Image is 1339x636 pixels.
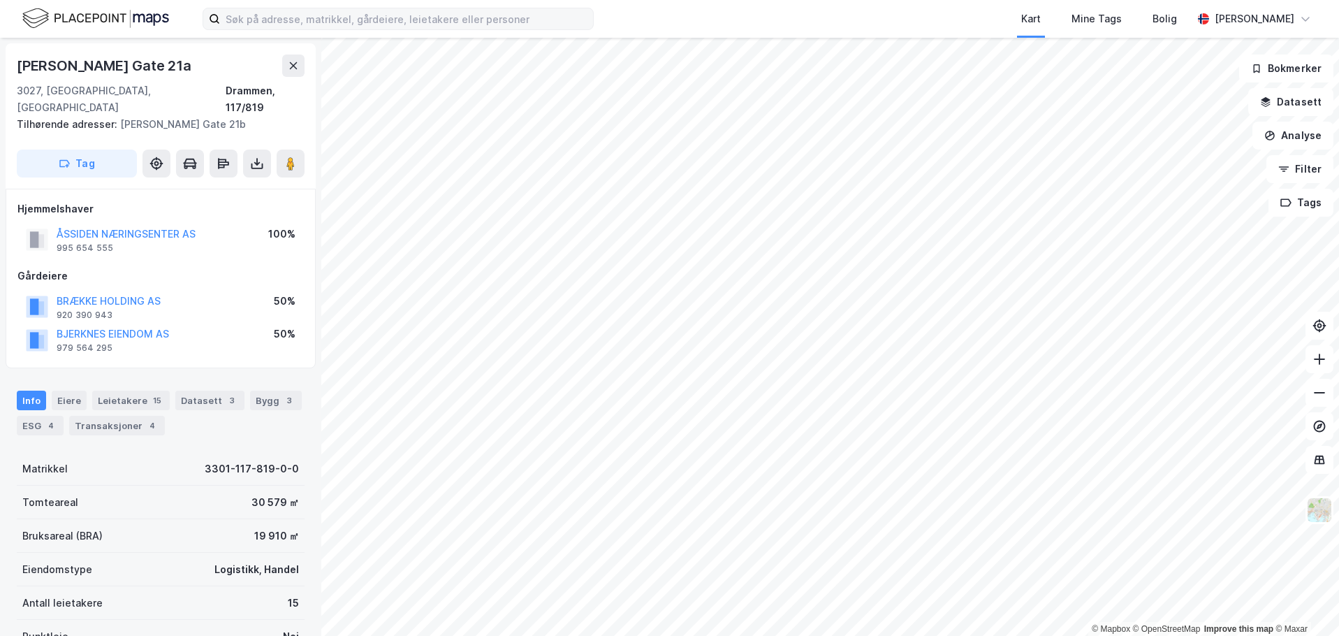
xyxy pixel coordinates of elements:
div: 4 [44,419,58,433]
div: Info [17,391,46,410]
div: Leietakere [92,391,170,410]
div: Transaksjoner [69,416,165,435]
div: Hjemmelshaver [17,201,304,217]
input: Søk på adresse, matrikkel, gårdeiere, leietakere eller personer [220,8,593,29]
div: Tomteareal [22,494,78,511]
img: logo.f888ab2527a4732fd821a326f86c7f29.svg [22,6,169,31]
div: Bygg [250,391,302,410]
div: Bolig [1153,10,1177,27]
div: 30 579 ㎡ [251,494,299,511]
button: Bokmerker [1239,55,1333,82]
div: Kart [1021,10,1041,27]
div: Datasett [175,391,244,410]
div: Gårdeiere [17,268,304,284]
button: Datasett [1248,88,1333,116]
button: Filter [1266,155,1333,183]
button: Tag [17,150,137,178]
div: 979 564 295 [57,342,112,354]
div: ESG [17,416,64,435]
div: 50% [274,293,295,310]
div: 920 390 943 [57,310,112,321]
div: Logistikk, Handel [214,561,299,578]
button: Tags [1268,189,1333,217]
div: [PERSON_NAME] Gate 21a [17,55,194,77]
div: Drammen, 117/819 [226,82,305,116]
span: Tilhørende adresser: [17,118,120,130]
div: 19 910 ㎡ [254,528,299,544]
img: Z [1306,497,1333,523]
button: Analyse [1252,122,1333,150]
div: 15 [150,393,164,407]
div: Mine Tags [1071,10,1122,27]
div: 3 [282,393,296,407]
div: 3027, [GEOGRAPHIC_DATA], [GEOGRAPHIC_DATA] [17,82,226,116]
div: Antall leietakere [22,595,103,612]
a: OpenStreetMap [1133,624,1201,634]
div: 100% [268,226,295,243]
div: [PERSON_NAME] [1215,10,1294,27]
div: Eiere [52,391,87,410]
div: [PERSON_NAME] Gate 21b [17,116,293,133]
div: 3 [225,393,239,407]
div: Eiendomstype [22,561,92,578]
a: Mapbox [1092,624,1130,634]
div: 15 [288,595,299,612]
div: Bruksareal (BRA) [22,528,103,544]
div: Matrikkel [22,461,68,477]
a: Improve this map [1204,624,1273,634]
div: 995 654 555 [57,243,113,254]
iframe: Chat Widget [1269,569,1339,636]
div: Kontrollprogram for chat [1269,569,1339,636]
div: 50% [274,326,295,342]
div: 4 [145,419,159,433]
div: 3301-117-819-0-0 [205,461,299,477]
